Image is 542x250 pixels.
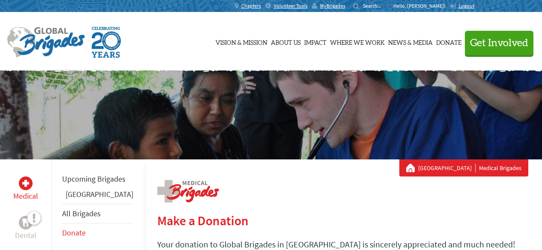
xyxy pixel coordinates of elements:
[216,20,267,63] a: Vision & Mission
[22,180,29,187] img: Medical
[62,174,126,184] a: Upcoming Brigades
[62,209,101,218] a: All Brigades
[330,20,385,63] a: Where We Work
[22,218,29,226] img: Dental
[7,27,85,58] img: Global Brigades Logo
[458,3,474,9] span: Logout
[274,3,308,9] span: Volunteer Tools
[92,27,121,58] img: Global Brigades Celebrating 20 Years
[363,3,387,9] input: Search...
[241,3,261,9] span: Chapters
[157,180,219,203] img: logo-medical.png
[393,3,449,9] p: Hello, [PERSON_NAME]!
[449,3,474,9] a: Logout
[271,20,301,63] a: About Us
[15,216,36,241] a: DentalDental
[13,176,38,202] a: MedicalMedical
[62,170,133,188] li: Upcoming Brigades
[436,20,461,63] a: Donate
[19,176,33,190] div: Medical
[62,204,133,224] li: All Brigades
[388,20,433,63] a: News & Media
[19,216,33,229] div: Dental
[157,213,528,228] h2: Make a Donation
[62,188,133,204] li: Panama
[13,190,38,202] p: Medical
[304,20,326,63] a: Impact
[418,164,476,172] a: [GEOGRAPHIC_DATA]
[320,3,345,9] span: MyBrigades
[15,229,36,241] p: Dental
[62,224,133,242] li: Donate
[62,228,86,238] a: Donate
[406,164,521,172] div: Medical Brigades
[465,31,533,55] button: Get Involved
[470,38,528,48] span: Get Involved
[66,189,133,199] a: [GEOGRAPHIC_DATA]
